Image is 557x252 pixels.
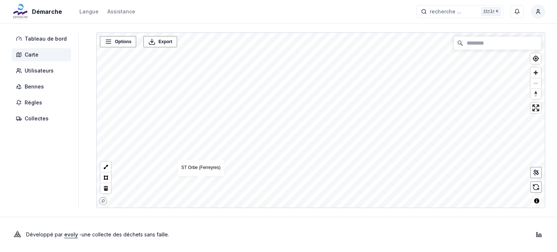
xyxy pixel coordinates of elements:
[115,38,131,45] span: Options
[158,38,172,45] span: Export
[12,3,29,20] img: Démarche Logo
[79,7,99,16] button: Langue
[531,88,541,99] button: Reset bearing to north
[100,183,111,193] button: Delete
[107,7,135,16] a: Assistance
[25,99,42,106] span: Règles
[430,8,461,15] span: recherche ...
[25,67,54,74] span: Utilisateurs
[531,67,541,78] button: Zoom in
[25,83,44,90] span: Bennes
[25,115,49,122] span: Collectes
[12,64,74,77] a: Utilisateurs
[100,172,111,183] button: Polygon tool (p)
[97,33,549,209] canvas: Map
[25,51,38,58] span: Carte
[181,165,220,170] a: ST Orbe (Ferreyres)
[454,37,541,50] input: Chercher
[26,230,169,240] p: Développé par - une collecte des déchets sans faille .
[79,8,99,15] div: Langue
[100,162,111,172] button: LineString tool (l)
[25,35,67,42] span: Tableau de bord
[12,112,74,125] a: Collectes
[32,7,62,16] span: Démarche
[531,103,541,113] button: Enter fullscreen
[12,229,23,240] img: Evoly Logo
[12,80,74,93] a: Bennes
[12,32,74,45] a: Tableau de bord
[12,7,65,16] a: Démarche
[12,48,74,61] a: Carte
[416,5,503,18] button: recherche ...Ctrl+K
[531,78,541,88] button: Zoom out
[99,197,107,205] a: Mapbox logo
[12,96,74,109] a: Règles
[532,197,541,205] button: Toggle attribution
[64,231,78,237] a: evoly
[531,53,541,64] button: Find my location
